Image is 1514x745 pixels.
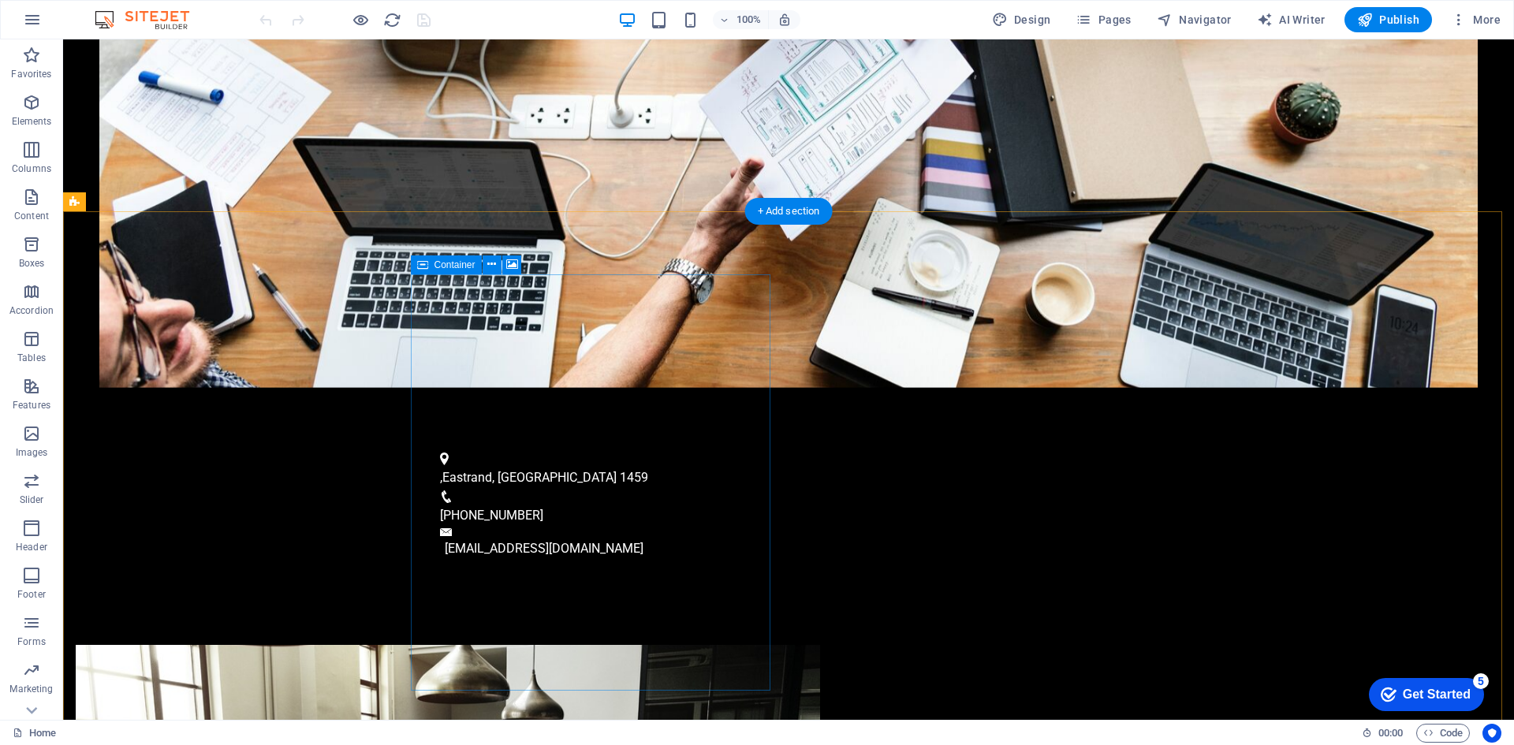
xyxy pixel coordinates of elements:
[1357,12,1419,28] span: Publish
[351,10,370,29] button: Click here to leave preview mode and continue editing
[1076,12,1131,28] span: Pages
[12,115,52,128] p: Elements
[1416,724,1470,743] button: Code
[1069,7,1137,32] button: Pages
[713,10,769,29] button: 100%
[1362,724,1404,743] h6: Session time
[1251,7,1332,32] button: AI Writer
[1257,12,1326,28] span: AI Writer
[379,430,554,445] span: Eastrand, [GEOGRAPHIC_DATA]
[11,68,51,80] p: Favorites
[19,257,45,270] p: Boxes
[778,13,792,27] i: On resize automatically adjust zoom level to fit chosen device.
[1423,724,1463,743] span: Code
[116,3,132,19] div: 5
[745,198,833,225] div: + Add section
[383,11,401,29] i: Reload page
[9,683,53,695] p: Marketing
[736,10,762,29] h6: 100%
[9,304,54,317] p: Accordion
[557,430,585,445] span: 1459
[17,352,46,364] p: Tables
[1378,724,1403,743] span: 00 00
[12,8,127,41] div: Get Started 5 items remaining, 0% complete
[14,210,49,222] p: Content
[16,541,47,553] p: Header
[17,588,46,601] p: Footer
[46,17,114,32] div: Get Started
[1451,12,1501,28] span: More
[986,7,1057,32] div: Design (Ctrl+Alt+Y)
[1344,7,1432,32] button: Publish
[12,162,51,175] p: Columns
[1150,7,1238,32] button: Navigator
[382,501,580,516] a: [EMAIL_ADDRESS][DOMAIN_NAME]
[382,10,401,29] button: reload
[20,494,44,506] p: Slider
[17,635,46,648] p: Forms
[986,7,1057,32] button: Design
[13,724,56,743] a: Click to cancel selection. Double-click to open Pages
[992,12,1051,28] span: Design
[16,446,48,459] p: Images
[434,260,475,270] span: Container
[1445,7,1507,32] button: More
[13,399,50,412] p: Features
[91,10,209,29] img: Editor Logo
[1389,727,1392,739] span: :
[1157,12,1232,28] span: Navigator
[377,468,480,483] span: [PHONE_NUMBER]
[1482,724,1501,743] button: Usercentrics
